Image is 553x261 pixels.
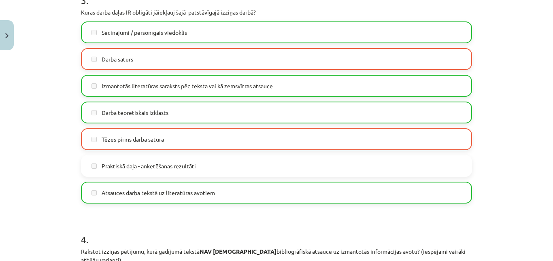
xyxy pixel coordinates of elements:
[5,33,9,38] img: icon-close-lesson-0947bae3869378f0d4975bcd49f059093ad1ed9edebbc8119c70593378902aed.svg
[91,30,97,35] input: Secinājumi / personīgais viedoklis
[81,8,472,17] p: Kuras darba daļas IR obligāti jāiekļauj šajā patstāvīgajā izziņas darbā?
[102,189,215,197] span: Atsauces darba tekstā uz literatūras avotiem
[91,163,97,169] input: Praktiskā daļa - anketēšanas rezultāti
[102,28,187,37] span: Secinājumi / personīgais viedoklis
[81,220,472,245] h1: 4 .
[91,190,97,195] input: Atsauces darba tekstā uz literatūras avotiem
[91,57,97,62] input: Darba saturs
[91,83,97,89] input: Izmantotās literatūras saraksts pēc teksta vai kā zemsvītras atsauce
[200,248,276,255] strong: NAV [DEMOGRAPHIC_DATA]
[102,162,196,170] span: Praktiskā daļa - anketēšanas rezultāti
[91,110,97,115] input: Darba teorētiskais izklāsts
[102,108,168,117] span: Darba teorētiskais izklāsts
[102,82,273,90] span: Izmantotās literatūras saraksts pēc teksta vai kā zemsvītras atsauce
[91,137,97,142] input: Tēzes pirms darba satura
[102,135,164,144] span: Tēzes pirms darba satura
[102,55,133,64] span: Darba saturs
